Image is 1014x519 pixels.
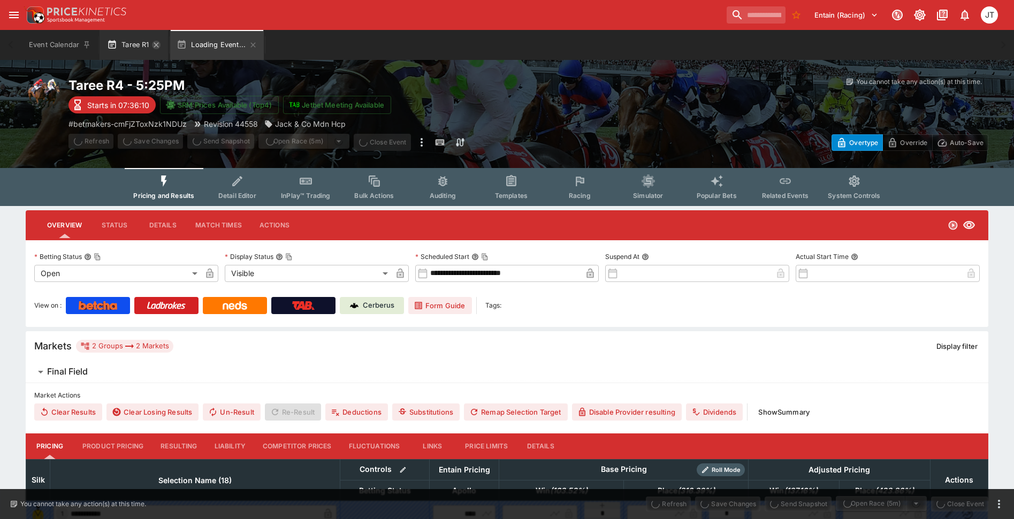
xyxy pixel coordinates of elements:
p: Override [900,137,927,148]
span: InPlay™ Trading [281,192,330,200]
div: Show/hide Price Roll mode configuration. [697,463,745,476]
button: Pricing [26,433,74,459]
span: Bulk Actions [354,192,394,200]
button: Competitor Prices [254,433,340,459]
button: Deductions [325,403,388,421]
p: Overtype [849,137,878,148]
button: Status [90,212,139,238]
div: Event type filters [125,168,889,206]
span: Selection Name (18) [147,474,243,487]
button: Remap Selection Target [464,403,568,421]
button: Event Calendar [22,30,97,60]
span: Betting Status [347,484,423,497]
div: Open [34,265,201,282]
span: excl. Emergencies (299.53%) [646,484,727,497]
button: Suspend At [642,253,649,261]
button: ShowSummary [752,403,816,421]
img: Betcha [79,301,117,310]
div: split button [836,496,927,511]
label: Market Actions [34,387,980,403]
button: Taree R1 [100,30,168,60]
h2: Copy To Clipboard [68,77,529,94]
a: Form Guide [408,297,472,314]
p: Betting Status [34,252,82,261]
th: Apollo [430,480,499,500]
button: Product Pricing [74,433,152,459]
svg: Open [948,220,958,231]
div: Josh Tanner [981,6,998,24]
button: Notifications [955,5,974,25]
div: Start From [832,134,988,151]
button: Copy To Clipboard [94,253,101,261]
button: Resulting [152,433,205,459]
button: more [993,498,1005,510]
img: PriceKinetics Logo [24,4,45,26]
p: Actual Start Time [796,252,849,261]
button: Actual Start Time [851,253,858,261]
img: TabNZ [292,301,315,310]
th: Adjusted Pricing [748,459,930,480]
button: Scheduled StartCopy To Clipboard [471,253,479,261]
button: Override [882,134,932,151]
span: excl. Emergencies (99.81%) [524,484,599,497]
p: You cannot take any action(s) at this time. [20,499,146,509]
em: ( 137.16 %) [784,484,818,497]
p: Copy To Clipboard [68,118,187,129]
th: Controls [340,459,430,480]
span: Popular Bets [697,192,737,200]
span: Racing [569,192,591,200]
img: PriceKinetics [47,7,126,16]
button: Details [139,212,187,238]
button: more [415,134,428,151]
p: Starts in 07:36:10 [87,100,149,111]
span: Detail Editor [218,192,256,200]
button: Copy To Clipboard [481,253,489,261]
button: Display StatusCopy To Clipboard [276,253,283,261]
svg: Visible [963,219,975,232]
h5: Markets [34,340,72,352]
em: ( 316.39 %) [677,484,715,497]
div: Visible [225,265,392,282]
p: Scheduled Start [415,252,469,261]
p: You cannot take any action(s) at this time. [856,77,982,87]
span: Related Events [762,192,809,200]
button: Dividends [686,403,743,421]
div: Base Pricing [597,463,651,476]
p: Cerberus [363,300,394,311]
img: Neds [223,301,247,310]
h6: Final Field [47,366,88,377]
th: Entain Pricing [430,459,499,480]
p: Display Status [225,252,273,261]
button: Liability [206,433,254,459]
button: Auto-Save [932,134,988,151]
a: Cerberus [340,297,404,314]
img: Cerberus [350,301,359,310]
input: search [727,6,786,24]
th: Actions [930,459,988,500]
button: Select Tenant [808,6,885,24]
span: Simulator [633,192,663,200]
button: Clear Results [34,403,102,421]
label: View on : [34,297,62,314]
button: open drawer [4,5,24,25]
button: Details [516,433,565,459]
button: Links [408,433,456,459]
span: System Controls [828,192,880,200]
div: split button [258,134,349,149]
label: Tags: [485,297,501,314]
button: Josh Tanner [978,3,1001,27]
span: Pricing and Results [133,192,194,200]
button: Documentation [933,5,952,25]
button: Match Times [187,212,250,238]
img: Ladbrokes [147,301,186,310]
button: Price Limits [456,433,516,459]
div: Jack & Co Mdn Hcp [264,118,346,129]
th: Silk [26,459,50,500]
span: Templates [495,192,528,200]
button: Bulk edit [396,463,410,477]
button: Actions [250,212,299,238]
button: Toggle light/dark mode [910,5,929,25]
button: Fluctuations [340,433,409,459]
p: Suspend At [605,252,639,261]
span: Re-Result [265,403,321,421]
